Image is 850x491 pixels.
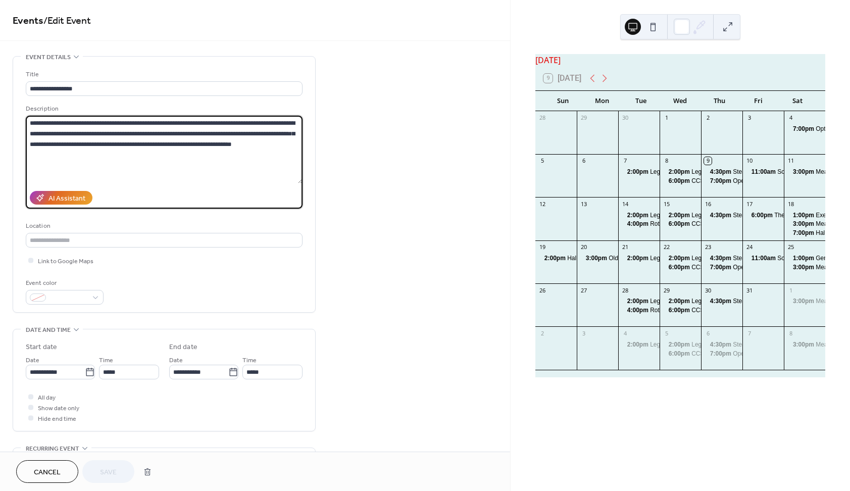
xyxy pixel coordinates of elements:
div: Mon [582,91,621,111]
span: 3:00pm [586,254,609,263]
div: 3 [745,114,753,122]
span: 2:00pm [627,254,650,263]
span: 11:00am [752,254,777,263]
span: Date [26,355,39,366]
div: Old Time Fiddlers [609,254,656,263]
div: 7 [621,157,629,165]
div: Meat draw [784,263,825,272]
div: 24 [745,243,753,251]
div: Meat draw [816,297,844,306]
div: Steak draw [701,254,742,263]
div: CCSC Bingo [660,177,701,185]
div: 5 [663,329,670,337]
span: 6:00pm [669,263,691,272]
div: Legion closed [650,211,687,220]
div: 25 [787,243,794,251]
a: Events [13,11,43,31]
div: Hall booked [816,229,847,237]
div: Meat draw [816,340,844,349]
div: Legion closed [691,297,729,306]
span: Recurring event [26,444,79,454]
div: Meat draw [784,168,825,176]
span: 2:00pm [669,168,691,176]
div: 17 [745,200,753,208]
span: Date and time [26,325,71,335]
div: 1 [663,114,670,122]
div: Legion closed [618,340,660,349]
span: Show date only [38,403,79,414]
div: Legion closed [691,254,729,263]
div: Steak draw [733,340,763,349]
div: Start date [26,342,57,353]
div: Rotary Club [618,306,660,315]
div: Legion closed [650,340,687,349]
span: 1:00pm [793,211,816,220]
div: CCSC Bingo [660,220,701,228]
div: Hall booked [567,254,599,263]
span: 4:30pm [710,254,733,263]
div: Legion closed [618,211,660,220]
div: 12 [538,200,546,208]
div: Location [26,221,301,231]
span: 2:00pm [627,211,650,220]
div: Legion closed [660,340,701,349]
div: Open Mic Night [733,350,775,358]
div: Optimists [816,125,841,133]
div: 11 [787,157,794,165]
div: Legion closed [650,254,687,263]
div: 14 [621,200,629,208]
div: Legion closed [660,211,701,220]
div: 4 [787,114,794,122]
div: 16 [704,200,712,208]
div: Steak draw [733,211,763,220]
span: 3:00pm [793,220,816,228]
span: 2:00pm [669,340,691,349]
span: 4:30pm [710,297,733,306]
div: 29 [580,114,587,122]
span: Time [99,355,113,366]
div: Legion closed [618,254,660,263]
span: 7:00pm [793,229,816,237]
div: Legion closed [650,297,687,306]
a: Cancel [16,460,78,483]
div: 19 [538,243,546,251]
div: 20 [580,243,587,251]
div: Meat draw [816,263,844,272]
div: Meat draw [784,340,825,349]
div: Rotary Club [618,220,660,228]
div: 13 [580,200,587,208]
div: Meat draw [784,297,825,306]
div: Tue [622,91,661,111]
div: Open Mic Night [701,350,742,358]
div: Description [26,104,301,114]
div: Legion closed [691,211,729,220]
span: 2:00pm [627,297,650,306]
span: 2:00pm [627,340,650,349]
div: 8 [663,157,670,165]
div: CCSC Bingo [660,263,701,272]
div: 22 [663,243,670,251]
span: 6:00pm [669,350,691,358]
div: Soup and Sandwich [742,254,784,263]
div: Soup and Sandwich [777,254,831,263]
div: 4 [621,329,629,337]
div: 6 [580,157,587,165]
div: Steak draw [701,340,742,349]
span: 2:00pm [669,211,691,220]
div: CCSC Bingo [660,350,701,358]
div: Open Mic Night [733,263,775,272]
div: Legion closed [660,297,701,306]
div: AI Assistant [48,193,85,204]
span: 4:30pm [710,168,733,176]
div: CCSC Bingo [660,306,701,315]
div: Steak draw [733,254,763,263]
div: CCSC Bingo [691,177,726,185]
span: 7:00pm [710,263,733,272]
div: [DATE] [535,54,825,66]
div: Legion closed [650,168,687,176]
div: General meeting [784,254,825,263]
div: Soup and Sandwich [777,168,831,176]
div: 1 [787,286,794,294]
div: Legion closed [618,297,660,306]
div: End date [169,342,197,353]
